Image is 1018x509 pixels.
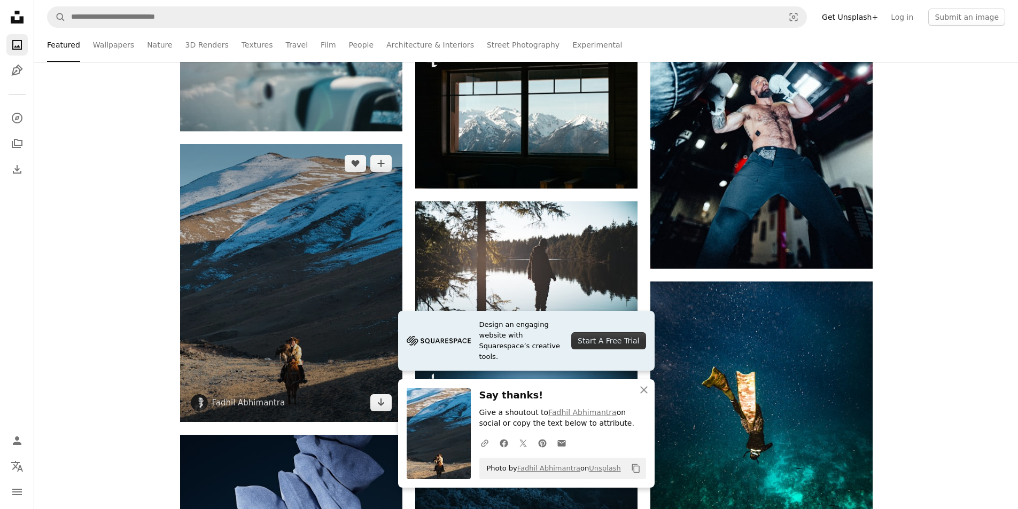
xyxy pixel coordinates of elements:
button: Search Unsplash [48,7,66,27]
a: Log in / Sign up [6,430,28,451]
a: Download [370,394,392,411]
img: Man rides horseback with an eagle in the mountains. [180,144,402,422]
a: Person stands near a lake surrounded by trees. [415,270,638,280]
a: Illustrations [6,60,28,81]
a: A freediver descends gracefully into the deep ocean. [650,425,873,434]
a: Textures [242,28,273,62]
form: Find visuals sitewide [47,6,807,28]
a: Wallpapers [93,28,134,62]
a: Share on Facebook [494,432,514,453]
a: Fadhil Abhimantra [548,408,616,417]
a: Collections [6,133,28,154]
img: Person stands near a lake surrounded by trees. [415,201,638,349]
a: Film [321,28,336,62]
a: Experimental [572,28,622,62]
span: Photo by on [481,460,621,477]
a: Nature [147,28,172,62]
button: Like [345,155,366,172]
a: Travel [285,28,308,62]
a: a window with a view of a snowy mountain range [415,109,638,119]
a: Log in [884,9,920,26]
a: Photos [6,34,28,56]
a: Design an engaging website with Squarespace’s creative tools.Start A Free Trial [398,311,655,371]
a: Share on Pinterest [533,432,552,453]
a: Fadhil Abhimantra [212,397,285,408]
img: Go to Fadhil Abhimantra's profile [191,394,208,411]
div: Start A Free Trial [571,332,646,349]
button: Menu [6,481,28,503]
button: Copy to clipboard [627,459,645,477]
a: People [349,28,374,62]
a: Man rides horseback with an eagle in the mountains. [180,278,402,287]
button: Language [6,456,28,477]
a: Street Photography [487,28,559,62]
a: Share over email [552,432,571,453]
a: 3D Renders [185,28,229,62]
button: Add to Collection [370,155,392,172]
a: Architecture & Interiors [386,28,474,62]
a: Fadhil Abhimantra [517,464,580,472]
span: Design an engaging website with Squarespace’s creative tools. [479,319,563,362]
a: Home — Unsplash [6,6,28,30]
a: Get Unsplash+ [815,9,884,26]
h3: Say thanks! [479,388,646,403]
button: Visual search [781,7,806,27]
button: Submit an image [928,9,1005,26]
a: Share on Twitter [514,432,533,453]
img: file-1705255347840-230a6ab5bca9image [407,333,471,349]
a: Boxer practices by hitting the heavy bag. [650,97,873,107]
a: Explore [6,107,28,129]
p: Give a shoutout to on social or copy the text below to attribute. [479,408,646,429]
a: Download History [6,159,28,180]
img: a window with a view of a snowy mountain range [415,41,638,189]
a: Unsplash [589,464,620,472]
